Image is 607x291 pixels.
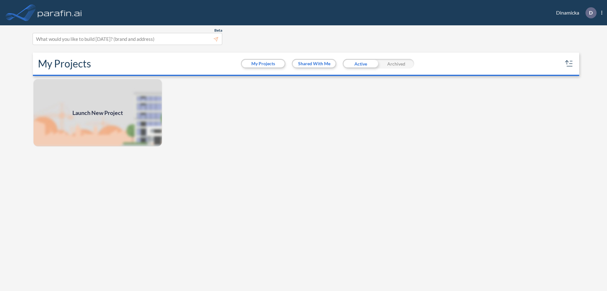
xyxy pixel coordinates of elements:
[547,7,602,18] div: Dinamicka
[293,60,335,67] button: Shared With Me
[378,59,414,68] div: Archived
[33,79,162,147] img: add
[214,28,222,33] span: Beta
[38,58,91,70] h2: My Projects
[589,10,593,16] p: D
[36,6,83,19] img: logo
[564,59,574,69] button: sort
[242,60,285,67] button: My Projects
[343,59,378,68] div: Active
[72,109,123,117] span: Launch New Project
[33,79,162,147] a: Launch New Project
